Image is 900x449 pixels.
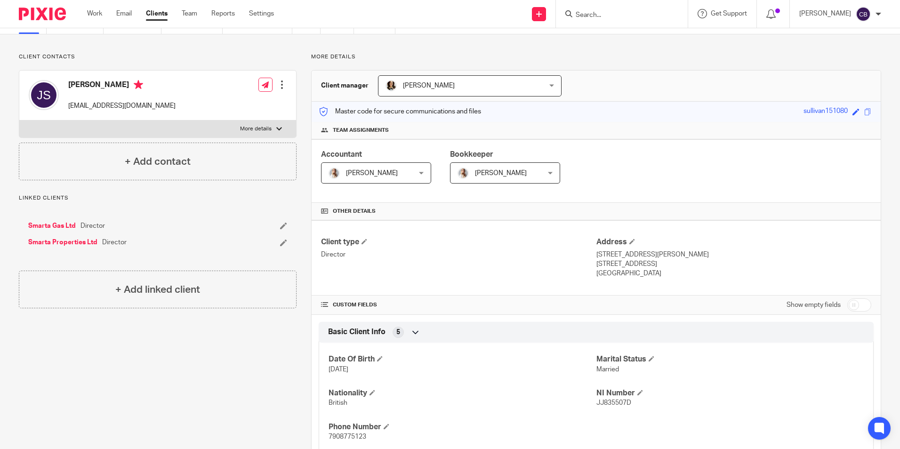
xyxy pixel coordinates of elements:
span: [PERSON_NAME] [346,170,398,176]
img: svg%3E [29,80,59,110]
p: [GEOGRAPHIC_DATA] [596,269,871,278]
img: 2020-11-15%2017.26.54-1.jpg [386,80,397,91]
p: Client contacts [19,53,297,61]
a: Team [182,9,197,18]
h4: Address [596,237,871,247]
label: Show empty fields [787,300,841,310]
span: Married [596,366,619,373]
a: Smarta Gas Ltd [28,221,76,231]
a: Settings [249,9,274,18]
img: IMG_9968.jpg [329,168,340,179]
a: Reports [211,9,235,18]
h4: Client type [321,237,596,247]
span: Basic Client Info [328,327,386,337]
p: More details [311,53,881,61]
span: British [329,400,347,406]
span: 7908775123 [329,433,366,440]
span: Other details [333,208,376,215]
p: [STREET_ADDRESS] [596,259,871,269]
a: Smarta Properties Ltd [28,238,97,247]
img: svg%3E [856,7,871,22]
p: Master code for secure communications and files [319,107,481,116]
h4: + Add contact [125,154,191,169]
h3: Client manager [321,81,369,90]
span: JJ835507D [596,400,631,406]
p: Director [321,250,596,259]
h4: NI Number [596,388,864,398]
p: [EMAIL_ADDRESS][DOMAIN_NAME] [68,101,176,111]
span: 5 [396,328,400,337]
h4: Marital Status [596,354,864,364]
h4: + Add linked client [115,282,200,297]
span: [DATE] [329,366,348,373]
span: Accountant [321,151,362,158]
h4: Phone Number [329,422,596,432]
p: [STREET_ADDRESS][PERSON_NAME] [596,250,871,259]
img: IMG_9968.jpg [458,168,469,179]
h4: Date Of Birth [329,354,596,364]
a: Clients [146,9,168,18]
img: Pixie [19,8,66,20]
span: Director [102,238,127,247]
p: Linked clients [19,194,297,202]
span: Get Support [711,10,747,17]
div: sullivan151080 [804,106,848,117]
span: Director [80,221,105,231]
h4: Nationality [329,388,596,398]
input: Search [575,11,659,20]
h4: [PERSON_NAME] [68,80,176,92]
a: Email [116,9,132,18]
span: Bookkeeper [450,151,493,158]
p: More details [240,125,272,133]
i: Primary [134,80,143,89]
span: Team assignments [333,127,389,134]
h4: CUSTOM FIELDS [321,301,596,309]
span: [PERSON_NAME] [403,82,455,89]
a: Work [87,9,102,18]
span: [PERSON_NAME] [475,170,527,176]
p: [PERSON_NAME] [799,9,851,18]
